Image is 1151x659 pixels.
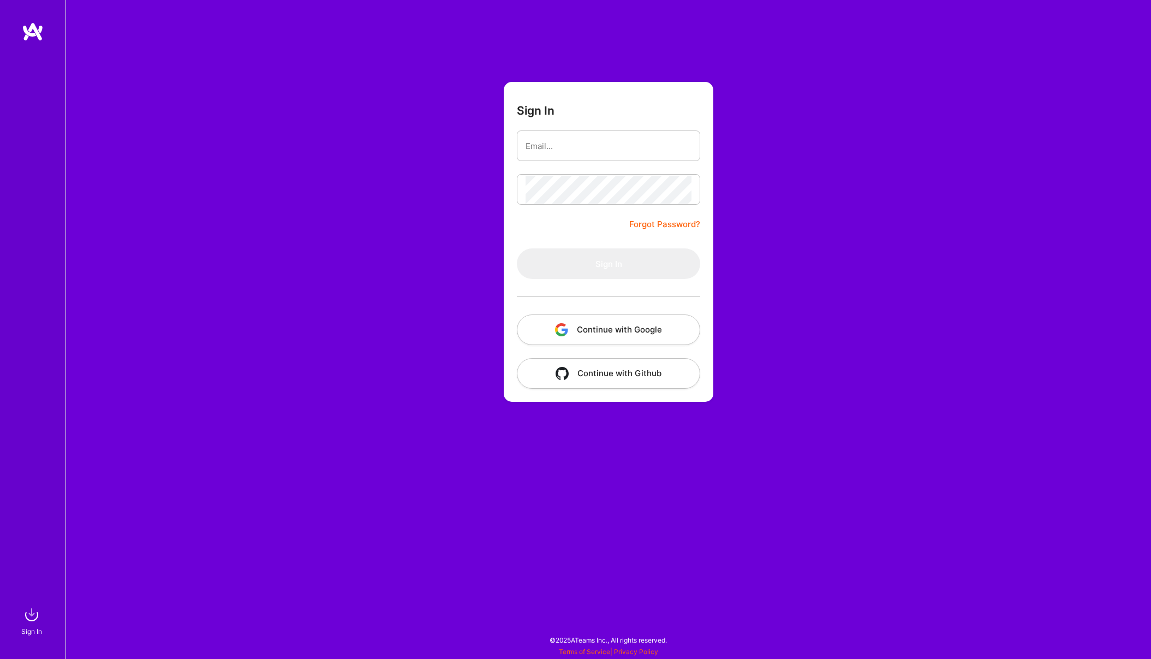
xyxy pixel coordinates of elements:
a: sign inSign In [23,604,43,637]
span: | [559,648,658,656]
button: Continue with Github [517,358,700,389]
img: logo [22,22,44,41]
div: Sign In [21,626,42,637]
h3: Sign In [517,104,554,117]
a: Terms of Service [559,648,610,656]
img: icon [556,367,569,380]
img: icon [555,323,568,336]
a: Forgot Password? [629,218,700,231]
button: Sign In [517,248,700,279]
a: Privacy Policy [614,648,658,656]
input: Email... [526,132,691,160]
div: © 2025 ATeams Inc., All rights reserved. [65,626,1151,654]
button: Continue with Google [517,314,700,345]
img: sign in [21,604,43,626]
